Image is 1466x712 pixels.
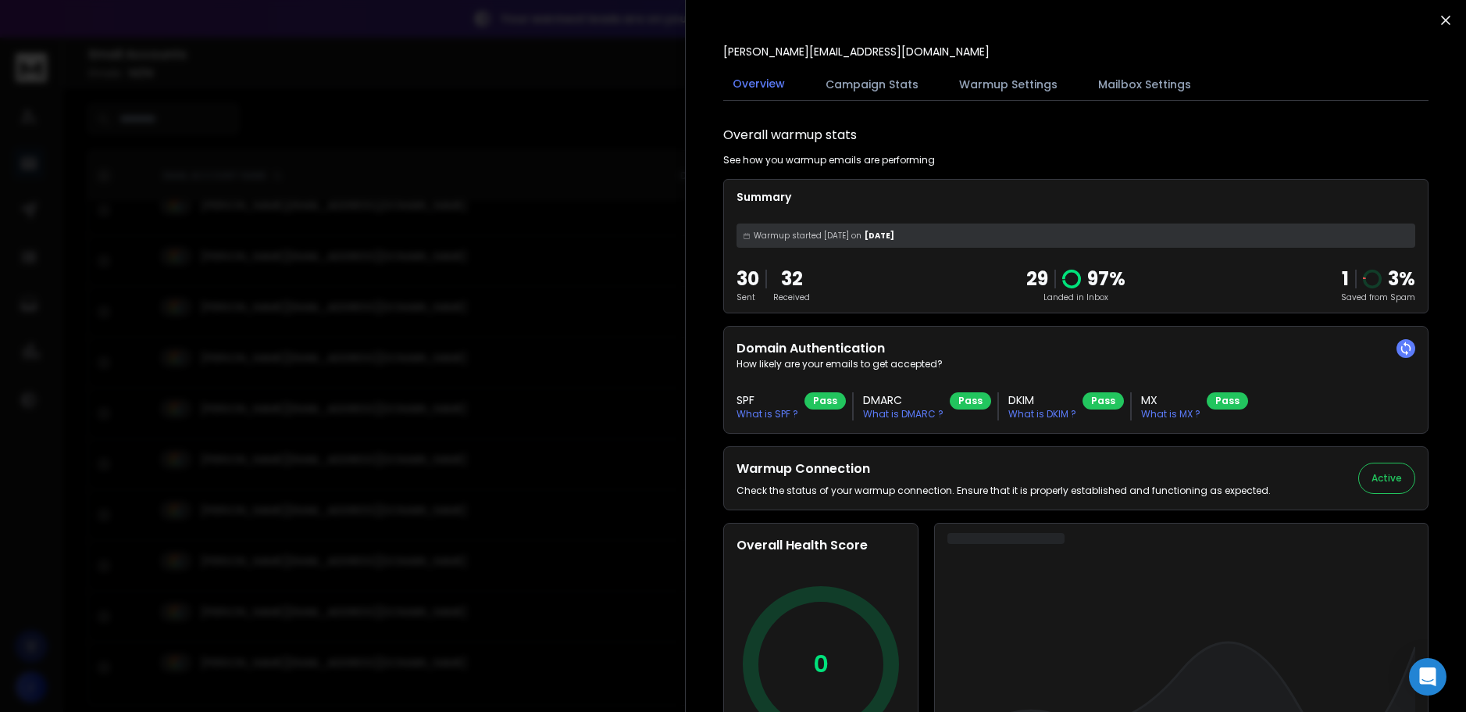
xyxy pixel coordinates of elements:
h1: Overall warmup stats [723,126,857,145]
p: See how you warmup emails are performing [723,154,935,166]
p: Check the status of your warmup connection. Ensure that it is properly established and functionin... [737,485,1271,497]
p: [PERSON_NAME][EMAIL_ADDRESS][DOMAIN_NAME] [723,44,990,59]
div: Pass [1207,392,1248,410]
p: What is DKIM ? [1008,408,1076,420]
h2: Warmup Connection [737,460,1271,478]
button: Mailbox Settings [1089,67,1200,102]
div: Pass [804,392,846,410]
div: [DATE] [737,224,1415,248]
div: Open Intercom Messenger [1409,658,1446,696]
h2: Overall Health Score [737,536,905,555]
h3: DKIM [1008,392,1076,408]
h3: DMARC [863,392,943,408]
p: What is MX ? [1141,408,1200,420]
p: Saved from Spam [1341,292,1415,303]
strong: 1 [1342,266,1349,292]
p: 3 % [1388,267,1415,292]
p: What is DMARC ? [863,408,943,420]
button: Active [1358,463,1415,494]
p: Received [773,292,810,303]
p: Summary [737,189,1415,205]
button: Overview [723,66,794,102]
h3: SPF [737,392,798,408]
span: Warmup started [DATE] on [754,230,861,242]
button: Warmup Settings [950,67,1067,102]
p: 32 [773,267,810,292]
p: What is SPF ? [737,408,798,420]
p: Landed in Inbox [1026,292,1125,303]
h3: MX [1141,392,1200,408]
div: Pass [1083,392,1124,410]
p: How likely are your emails to get accepted? [737,358,1415,370]
button: Campaign Stats [816,67,928,102]
h2: Domain Authentication [737,339,1415,358]
div: Pass [950,392,991,410]
p: 29 [1026,267,1048,292]
p: 0 [813,650,829,678]
p: 30 [737,267,759,292]
p: Sent [737,292,759,303]
p: 97 % [1087,267,1125,292]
